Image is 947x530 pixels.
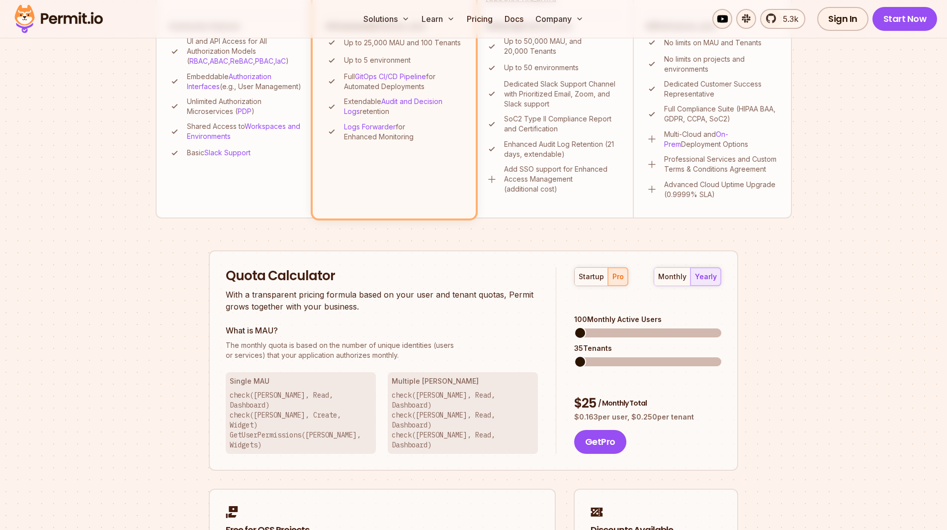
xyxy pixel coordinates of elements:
[664,154,779,174] p: Professional Services and Custom Terms & Conditions Agreement
[344,122,463,142] p: for Enhanced Monitoring
[817,7,868,31] a: Sign In
[574,412,721,422] p: $ 0.163 per user, $ 0.250 per tenant
[504,79,621,109] p: Dedicated Slack Support Channel with Prioritized Email, Zoom, and Slack support
[238,107,252,115] a: PDP
[579,272,604,282] div: startup
[226,324,538,336] h3: What is MAU?
[344,55,411,65] p: Up to 5 environment
[344,122,396,131] a: Logs Forwarder
[574,430,626,454] button: GetPro
[230,390,372,450] p: check([PERSON_NAME], Read, Dashboard) check([PERSON_NAME], Create, Widget) GetUserPermissions([PE...
[226,340,538,350] span: The monthly quota is based on the number of unique identities (users
[777,13,798,25] span: 5.3k
[664,130,728,148] a: On-Prem
[187,72,303,92] p: Embeddable (e.g., User Management)
[210,57,228,65] a: ABAC
[275,57,286,65] a: IaC
[187,97,303,116] p: Unlimited Authorization Microservices ( )
[230,376,372,386] h3: Single MAU
[355,72,426,81] a: GitOps CI/CD Pipeline
[226,340,538,360] p: or services) that your application authorizes monthly.
[504,63,579,73] p: Up to 50 environments
[664,79,779,99] p: Dedicated Customer Success Representative
[574,315,721,324] div: 100 Monthly Active Users
[664,38,762,48] p: No limits on MAU and Tenants
[531,9,588,29] button: Company
[187,148,251,158] p: Basic
[418,9,459,29] button: Learn
[574,395,721,413] div: $ 25
[392,390,534,450] p: check([PERSON_NAME], Read, Dashboard) check([PERSON_NAME], Read, Dashboard) check([PERSON_NAME], ...
[664,104,779,124] p: Full Compliance Suite (HIPAA BAA, GDPR, CCPA, SoC2)
[664,54,779,74] p: No limits on projects and environments
[504,114,621,134] p: SoC2 Type II Compliance Report and Certification
[463,9,497,29] a: Pricing
[664,129,779,149] p: Multi-Cloud and Deployment Options
[359,9,414,29] button: Solutions
[344,72,463,92] p: Full for Automated Deployments
[255,57,273,65] a: PBAC
[664,180,779,200] p: Advanced Cloud Uptime Upgrade (0.9999% SLA)
[344,97,463,116] p: Extendable retention
[760,9,805,29] a: 5.3k
[504,36,621,56] p: Up to 50,000 MAU, and 20,000 Tenants
[504,164,621,194] p: Add SSO support for Enhanced Access Management (additional cost)
[230,57,253,65] a: ReBAC
[658,272,687,282] div: monthly
[872,7,938,31] a: Start Now
[501,9,527,29] a: Docs
[344,97,442,115] a: Audit and Decision Logs
[204,148,251,157] a: Slack Support
[10,2,107,36] img: Permit logo
[187,121,303,141] p: Shared Access to
[187,36,303,66] p: UI and API Access for All Authorization Models ( , , , , )
[226,289,538,313] p: With a transparent pricing formula based on your user and tenant quotas, Permit grows together wi...
[392,376,534,386] h3: Multiple [PERSON_NAME]
[504,139,621,159] p: Enhanced Audit Log Retention (21 days, extendable)
[187,72,271,91] a: Authorization Interfaces
[344,38,461,48] p: Up to 25,000 MAU and 100 Tenants
[189,57,208,65] a: RBAC
[226,267,538,285] h2: Quota Calculator
[574,343,721,353] div: 35 Tenants
[598,398,647,408] span: / Monthly Total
